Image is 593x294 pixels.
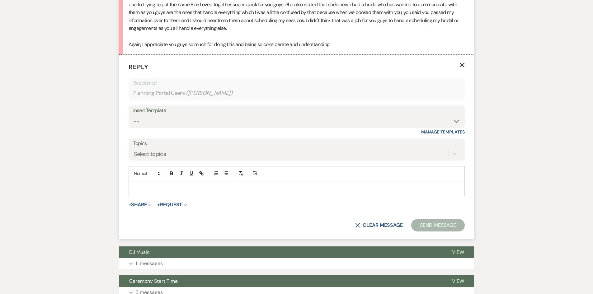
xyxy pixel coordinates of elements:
div: Select topics [134,150,166,158]
span: ( [PERSON_NAME] ) [186,89,233,97]
button: Ceremony Start Time [119,275,442,287]
span: + [129,202,131,207]
span: + [157,202,160,207]
div: Planning Portal Users [133,87,460,99]
label: Topics [133,139,460,148]
button: Send Message [411,219,464,231]
button: View [442,246,474,258]
button: Share [129,202,152,207]
p: Recipients* [133,79,460,87]
div: Insert Template [133,106,460,115]
span: Ceremony Start Time [129,278,178,284]
button: Request [157,202,187,207]
span: Reply [129,63,148,71]
button: Clear message [355,223,402,228]
span: DJ Music [129,249,150,255]
span: View [452,278,464,284]
button: 11 messages [119,258,474,269]
button: View [442,275,474,287]
button: DJ Music [119,246,442,258]
p: Again, I appreciate you guys so much for doing this and being so considerate and understanding. [129,40,465,49]
a: Manage Templates [421,129,465,135]
p: 11 messages [135,259,163,268]
span: View [452,249,464,255]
